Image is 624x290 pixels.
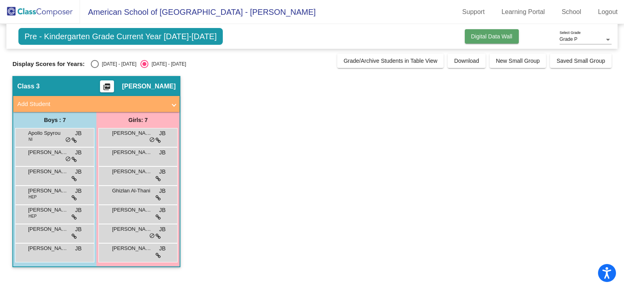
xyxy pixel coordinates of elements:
button: Print Students Details [100,80,114,92]
span: JB [159,168,166,176]
span: Ghizlan Al-Thani [112,187,152,195]
span: JB [75,206,82,214]
span: [PERSON_NAME] Cavalcanti [28,148,68,156]
div: Girls: 7 [96,112,180,128]
span: JB [159,129,166,138]
span: American School of [GEOGRAPHIC_DATA] - [PERSON_NAME] [80,6,316,18]
span: JB [75,168,82,176]
div: [DATE] - [DATE] [148,60,186,68]
span: Apollo Spyrou [28,129,68,137]
span: [PERSON_NAME] [28,206,68,214]
span: NI [28,136,32,142]
mat-expansion-panel-header: Add Student [13,96,180,112]
span: [PERSON_NAME] [28,168,68,176]
span: JB [159,206,166,214]
button: Grade/Archive Students in Table View [337,54,444,68]
div: [DATE] - [DATE] [99,60,136,68]
span: Display Scores for Years: [12,60,85,68]
span: [PERSON_NAME] [122,82,176,90]
mat-icon: picture_as_pdf [102,83,112,94]
span: [PERSON_NAME] [112,244,152,252]
a: Logout [592,6,624,18]
span: Class 3 [17,82,40,90]
span: [PERSON_NAME] [28,244,68,252]
span: [PERSON_NAME] [28,225,68,233]
span: [PERSON_NAME] [112,168,152,176]
span: [PERSON_NAME] Harbor [28,187,68,195]
span: JB [75,225,82,234]
a: School [555,6,588,18]
span: JB [159,148,166,157]
button: New Small Group [490,54,546,68]
span: HEP [28,194,37,200]
span: JB [159,225,166,234]
span: do_not_disturb_alt [65,156,71,162]
mat-panel-title: Add Student [17,100,166,109]
span: [PERSON_NAME] [112,129,152,137]
span: HEP [28,213,37,219]
span: do_not_disturb_alt [149,137,155,143]
span: do_not_disturb_alt [149,233,155,239]
span: Grade/Archive Students in Table View [344,58,438,64]
button: Download [448,54,485,68]
span: [PERSON_NAME] [112,148,152,156]
a: Support [456,6,491,18]
span: New Small Group [496,58,540,64]
span: JB [159,187,166,195]
mat-radio-group: Select an option [91,60,186,68]
span: JB [75,187,82,195]
button: Saved Small Group [550,54,611,68]
span: [PERSON_NAME] [112,206,152,214]
span: Download [454,58,479,64]
span: Pre - Kindergarten Grade Current Year [DATE]-[DATE] [18,28,223,45]
span: JB [75,148,82,157]
span: JB [159,244,166,253]
span: JB [75,129,82,138]
div: Boys : 7 [13,112,96,128]
span: Saved Small Group [556,58,605,64]
a: Learning Portal [495,6,552,18]
span: Digital Data Wall [471,33,512,40]
span: JB [75,244,82,253]
span: Grade P [560,36,578,42]
span: do_not_disturb_alt [65,137,71,143]
span: [PERSON_NAME] [112,225,152,233]
button: Digital Data Wall [465,29,519,44]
